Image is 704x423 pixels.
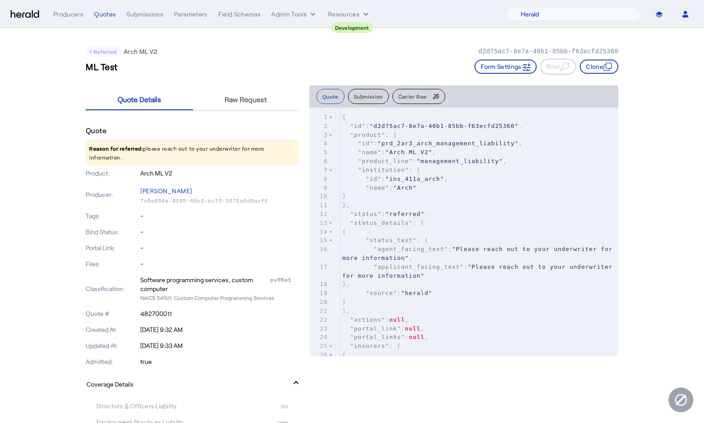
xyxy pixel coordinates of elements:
div: 16 [309,245,329,254]
span: } [342,193,346,200]
div: Parameters [174,10,208,19]
button: internal dropdown menu [271,10,317,19]
p: - [140,211,299,220]
p: - [140,227,299,236]
div: 11 [309,201,329,210]
span: "portal_links" [350,334,405,340]
span: : , [342,140,522,147]
button: Form Settings [475,60,537,74]
span: : [342,184,417,191]
div: Directors & Officers Liability [96,402,192,411]
span: "portal_link" [350,325,401,332]
span: } [342,299,346,305]
div: no [192,402,288,411]
span: : { [342,237,428,243]
button: Resources dropdown menu [328,10,370,19]
div: 3 [309,131,329,140]
img: Herald Logo [11,10,39,19]
p: - [140,259,299,268]
div: 7 [309,166,329,175]
p: Admitted: [86,357,138,366]
div: 19 [309,289,329,298]
span: "Arch" [393,184,417,191]
p: [PERSON_NAME] [140,185,299,197]
span: : [ [342,219,424,226]
div: 4 [309,139,329,148]
span: null [389,316,405,323]
span: "referred" [385,211,424,217]
span: "id" [358,140,373,147]
span: }, [342,202,350,208]
p: Bind Status: [86,227,138,236]
mat-expansion-panel-header: Coverage Details [86,370,299,398]
span: null [405,325,420,332]
herald-code-block: quote [309,108,618,356]
button: Clone [580,60,618,74]
span: "ins_411a_arch" [385,176,444,182]
span: : , [342,334,428,340]
h3: ML Test [86,60,118,73]
div: 17 [309,263,329,271]
p: Arch ML V2 [124,47,158,56]
span: "product_line" [358,158,413,164]
span: { [342,114,346,120]
div: 22 [309,315,329,324]
p: Portal Link: [86,243,138,252]
span: "herald" [401,290,432,296]
div: 25 [309,342,329,351]
span: "insurers" [350,343,389,349]
span: "d2d75ac7-8e7a-40b1-85bb-f63ecfd25360" [370,123,518,129]
h4: Quote [86,125,107,136]
div: 1 [309,113,329,122]
span: null [409,334,424,340]
p: Updated At: [86,341,138,350]
span: "institution" [358,167,409,173]
span: "applicant_facing_text" [374,263,464,270]
p: [DATE] 9:33 AM [140,341,299,350]
span: Quote Details [118,96,161,103]
span: "id" [366,176,381,182]
span: : , [342,158,507,164]
span: "status_text" [366,237,417,243]
span: }, [342,281,350,287]
span: Carrier Raw [398,94,427,99]
p: d2d75ac7-8e7a-40b1-85bb-f63ecfd25360 [479,47,618,56]
div: 26 [309,351,329,359]
span: Referred [94,48,117,55]
span: "product" [350,132,385,138]
span: "status" [350,211,382,217]
button: Quote [316,89,344,104]
span: : [342,263,617,279]
div: 12 [309,210,329,219]
span: ], [342,307,350,314]
p: Producer: [86,190,138,199]
p: Files: [86,259,138,268]
p: [DATE] 9:32 AM [140,325,299,334]
p: Arch ML V2 [140,169,299,178]
div: Quotes [94,10,116,19]
span: : { [342,132,397,138]
span: : , [342,246,617,261]
span: : , [342,149,436,156]
button: Submission [348,89,389,104]
p: NAICS 541511: Custom Computer Programming Services [140,293,299,302]
span: "prd_2ar3_arch_management_liability" [377,140,518,147]
span: Raw Request [225,96,267,103]
span: "name" [358,149,381,156]
div: Development [332,22,373,33]
span: "name" [366,184,389,191]
div: 8 [309,175,329,184]
span: : , [342,316,409,323]
span: "Please reach out to your underwriter for more information" [342,263,617,279]
span: Reason for referred: [89,145,143,152]
span: "Arch ML V2" [385,149,432,156]
span: "source" [366,290,397,296]
span: : , [342,123,522,129]
div: 23 [309,324,329,333]
div: Field Schemas [218,10,261,19]
div: pv05e1 [270,275,299,293]
div: 13 [309,219,329,227]
div: 20 [309,298,329,307]
span: : { [342,167,421,173]
p: Quote #: [86,309,138,318]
